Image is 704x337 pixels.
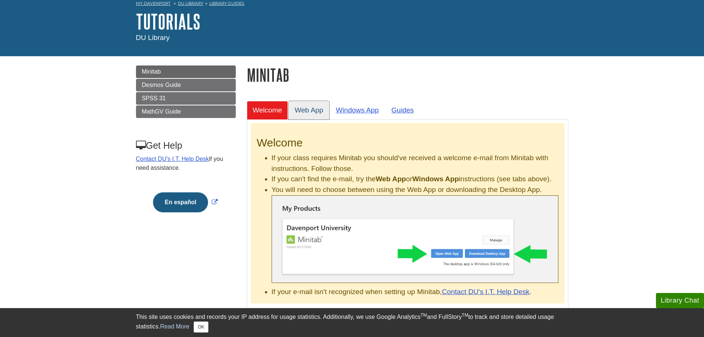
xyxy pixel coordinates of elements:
span: Desmos Guide [142,82,181,88]
button: Library Chat [656,293,704,308]
a: Minitab [136,65,236,78]
span: Minitab [142,68,161,75]
a: SPSS 31 [136,92,236,105]
span: SPSS 31 [142,95,166,101]
h3: Get Help [136,140,235,151]
li: If you can't find the e-mail, try the or instructions (see tabs above). [272,174,558,185]
p: if you need assistance. [136,155,235,172]
sup: TM [421,313,427,318]
b: Web App [376,175,406,183]
li: If your e-mail isn't recognized when setting up Minitab, . [272,287,558,297]
a: Desmos Guide [136,79,236,91]
h1: Minitab [247,65,568,84]
a: DU Library [178,1,203,6]
a: My Davenport [136,0,170,7]
a: Welcome [247,101,288,119]
button: En español [153,192,208,212]
span: DU Library [136,34,170,41]
li: You will need to choose between using the Web App or downloading the Desktop App. [272,185,558,283]
a: Contact DU's I.T. Help Desk [136,156,209,162]
div: This site uses cookies and records your IP address for usage statistics. Additionally, we use Goo... [136,313,568,333]
a: Library Guides [209,1,244,6]
img: Minitab .exe file finished downloaded [272,195,558,283]
a: Windows App [330,101,385,119]
a: Read More [160,323,189,330]
span: MathGV Guide [142,108,181,115]
a: Tutorials [136,10,200,33]
li: If your class requires Minitab you should've received a welcome e-mail from Minitab with instruct... [272,153,558,174]
a: MathGV Guide [136,105,236,118]
a: Contact DU's I.T. Help Desk [442,288,530,296]
div: Guide Page Menu [136,65,236,225]
b: Windows App [412,175,459,183]
h2: Welcome [257,137,558,149]
a: Web App [289,101,329,119]
a: Guides [385,101,420,119]
a: Link opens in new window [151,199,220,205]
button: Close [194,321,208,333]
sup: TM [462,313,468,318]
